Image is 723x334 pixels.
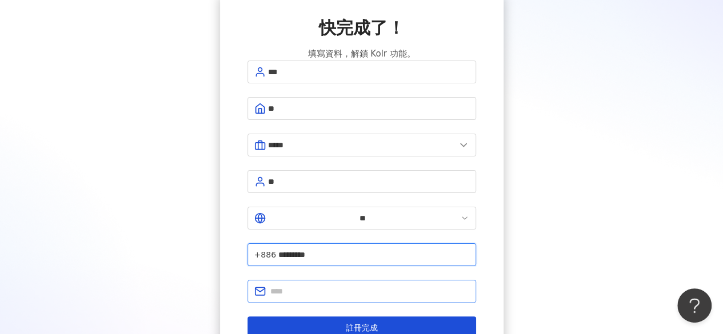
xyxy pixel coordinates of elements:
iframe: Help Scout Beacon - Open [677,288,712,323]
span: 註冊完成 [346,323,378,332]
span: +886 [254,248,276,261]
span: 快完成了！ [319,16,405,40]
span: 填寫資料，解鎖 Kolr 功能。 [307,47,415,61]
